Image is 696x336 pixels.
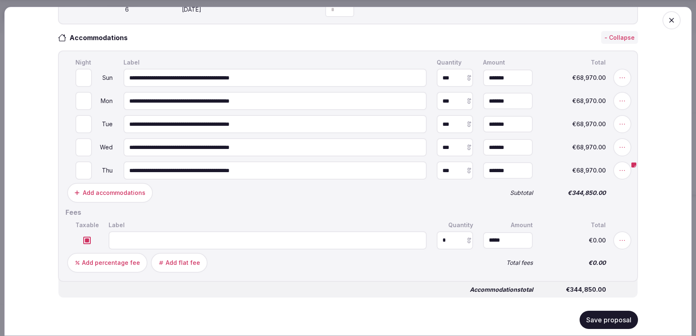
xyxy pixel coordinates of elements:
[543,238,606,243] span: €0.00
[435,58,475,67] div: Quantity
[74,221,100,230] div: Taxable
[543,122,606,127] span: €68,970.00
[543,190,606,196] span: €344,850.00
[67,183,153,203] button: Add accommodations
[543,98,606,104] span: €68,970.00
[94,75,114,81] div: Sun
[541,221,607,230] div: Total
[543,145,606,151] span: €68,970.00
[94,98,114,104] div: Mon
[67,253,147,273] button: Add percentage fee
[543,287,606,293] span: €344,850.00
[122,58,428,67] div: Label
[481,58,534,67] div: Amount
[65,208,631,217] h2: Fees
[481,258,534,267] div: Total fees
[166,259,200,267] div: Add flat fee
[601,31,638,44] button: - Collapse
[481,189,534,198] div: Subtotal
[74,58,115,67] div: Night
[82,259,140,267] div: Add percentage fee
[543,260,606,266] span: €0.00
[107,221,428,230] div: Label
[470,287,533,293] span: Accommodations total
[94,122,114,127] div: Tue
[580,311,638,329] button: Save proposal
[94,168,114,174] div: Thu
[94,145,114,151] div: Wed
[541,58,607,67] div: Total
[66,33,136,43] h3: Accommodations
[543,75,606,81] span: €68,970.00
[435,221,475,230] div: Quantity
[481,221,534,230] div: Amount
[83,189,145,197] div: Add accommodations
[151,253,208,273] button: Add flat fee
[543,168,606,174] span: €68,970.00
